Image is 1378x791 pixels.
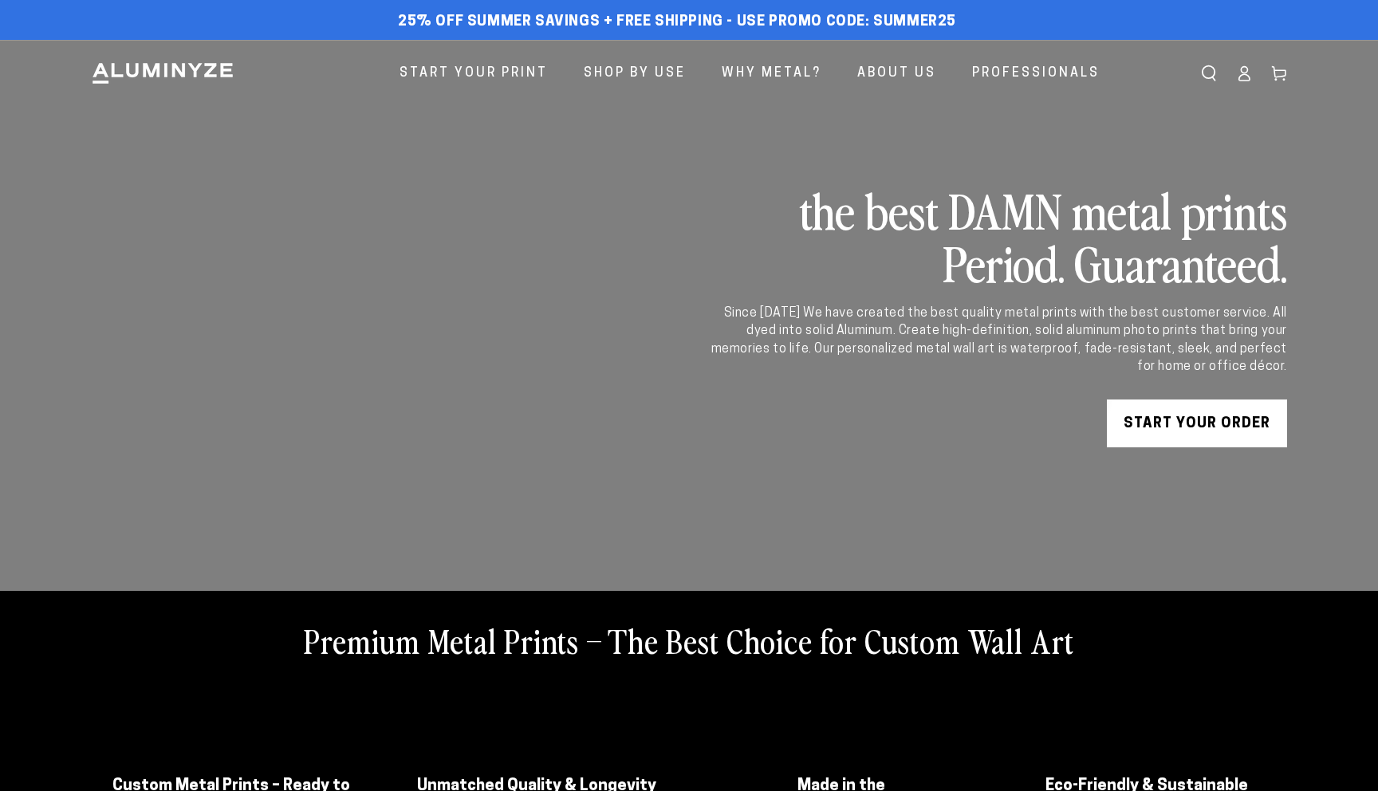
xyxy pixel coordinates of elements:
div: Since [DATE] We have created the best quality metal prints with the best customer service. All dy... [708,305,1287,376]
span: Shop By Use [584,62,686,85]
a: About Us [845,53,948,95]
a: Start Your Print [388,53,560,95]
img: Aluminyze [91,61,234,85]
span: Start Your Print [400,62,548,85]
summary: Search our site [1191,56,1226,91]
h2: the best DAMN metal prints Period. Guaranteed. [708,183,1287,289]
h2: Premium Metal Prints – The Best Choice for Custom Wall Art [304,620,1074,661]
span: About Us [857,62,936,85]
a: Professionals [960,53,1112,95]
a: Why Metal? [710,53,833,95]
span: Why Metal? [722,62,821,85]
a: START YOUR Order [1107,399,1287,447]
span: Professionals [972,62,1100,85]
span: 25% off Summer Savings + Free Shipping - Use Promo Code: SUMMER25 [398,14,956,31]
a: Shop By Use [572,53,698,95]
